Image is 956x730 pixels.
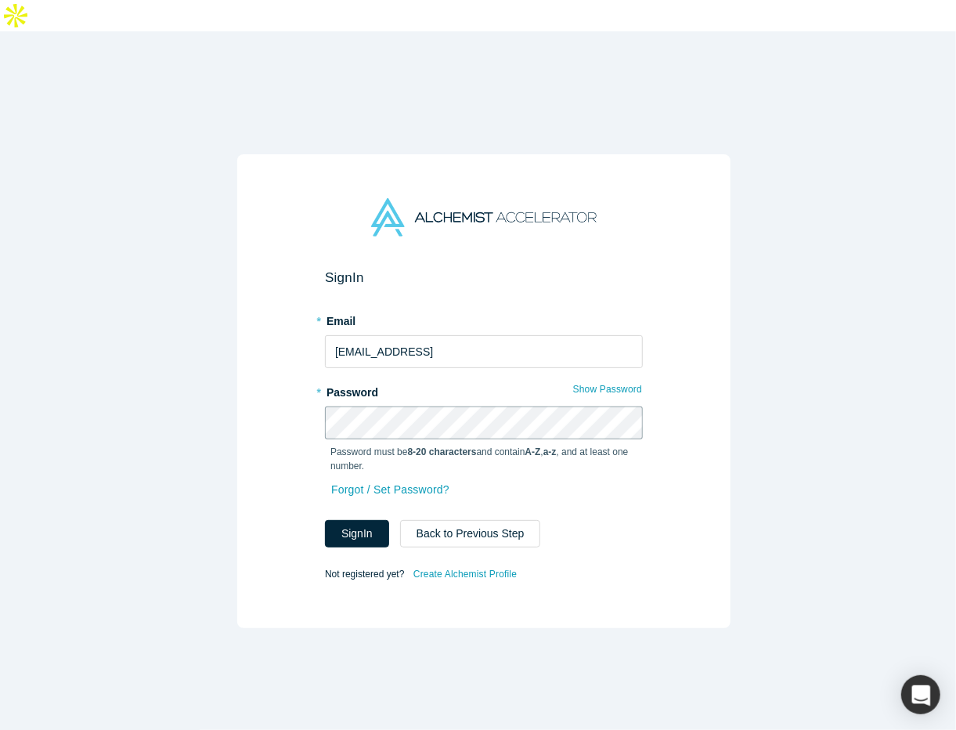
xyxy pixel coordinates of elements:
strong: a-z [543,446,557,457]
strong: 8-20 characters [408,446,477,457]
img: Alchemist Accelerator Logo [371,198,597,237]
strong: A-Z [525,446,541,457]
p: Password must be and contain , , and at least one number. [330,445,637,473]
a: Forgot / Set Password? [330,476,450,504]
button: SignIn [325,520,389,547]
h2: Sign In [325,269,643,286]
span: Not registered yet? [325,569,404,580]
label: Email [325,308,643,330]
button: Show Password [572,379,643,399]
label: Password [325,379,643,401]
button: Back to Previous Step [400,520,541,547]
a: Create Alchemist Profile [413,564,518,584]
